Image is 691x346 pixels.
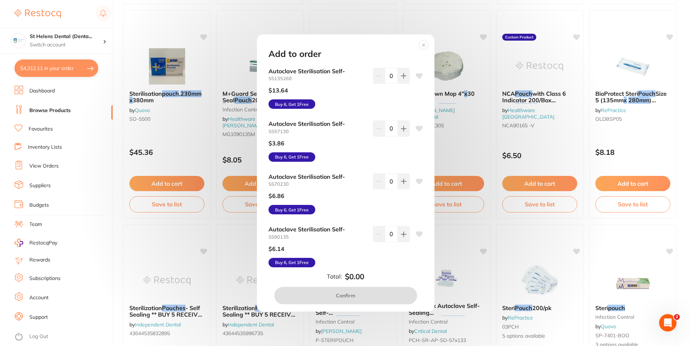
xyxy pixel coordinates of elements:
small: SS90135 [269,234,367,240]
iframe: Intercom live chat [659,314,677,331]
b: Autoclave Sterilisation Self- [269,173,367,180]
small: SS70230 [269,181,367,187]
b: $0.00 [345,272,364,281]
small: SS135260 [269,76,367,81]
p: $13.64 [269,87,288,94]
p: $6.14 [269,246,284,252]
h2: Add to order [269,49,321,59]
span: Buy 6, Get 1 Free [269,258,315,267]
label: Total: [327,273,342,280]
button: Confirm [274,287,417,304]
b: Autoclave Sterilisation Self- [269,120,367,127]
span: Buy 6, Get 1 Free [269,99,315,109]
p: $3.86 [269,140,284,147]
b: Autoclave Sterilisation Self- [269,68,367,74]
small: SS57130 [269,129,367,134]
p: $6.86 [269,193,284,199]
span: Buy 6, Get 1 Free [269,152,315,162]
b: Autoclave Sterilisation Self- [269,226,367,232]
span: Buy 6, Get 1 Free [269,205,315,214]
span: 2 [674,314,680,320]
